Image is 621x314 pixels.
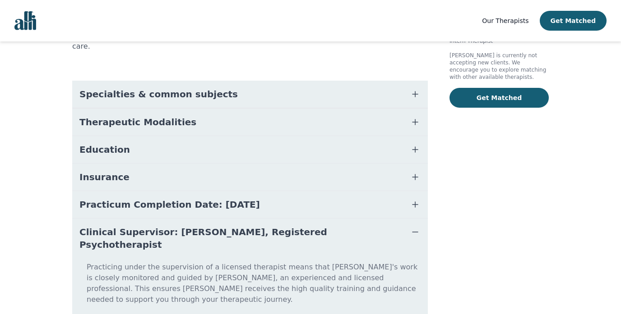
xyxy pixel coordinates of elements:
a: Our Therapists [482,15,528,26]
button: Education [72,136,428,163]
span: Insurance [79,171,130,183]
p: [PERSON_NAME] is currently not accepting new clients. We encourage you to explore matching with o... [450,52,549,81]
button: Clinical Supervisor: [PERSON_NAME], Registered Psychotherapist [72,218,428,258]
span: Our Therapists [482,17,528,24]
button: Therapeutic Modalities [72,109,428,136]
button: Get Matched [450,88,549,108]
button: Specialties & common subjects [72,81,428,108]
span: Clinical Supervisor: [PERSON_NAME], Registered Psychotherapist [79,226,399,251]
p: Practicing under the supervision of a licensed therapist means that [PERSON_NAME]'s work is close... [76,262,424,312]
span: Education [79,143,130,156]
button: Insurance [72,164,428,191]
button: Practicum Completion Date: [DATE] [72,191,428,218]
button: Get Matched [540,11,607,31]
span: Specialties & common subjects [79,88,238,100]
img: alli logo [14,11,36,30]
span: Therapeutic Modalities [79,116,196,128]
span: Practicum Completion Date: [DATE] [79,198,260,211]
